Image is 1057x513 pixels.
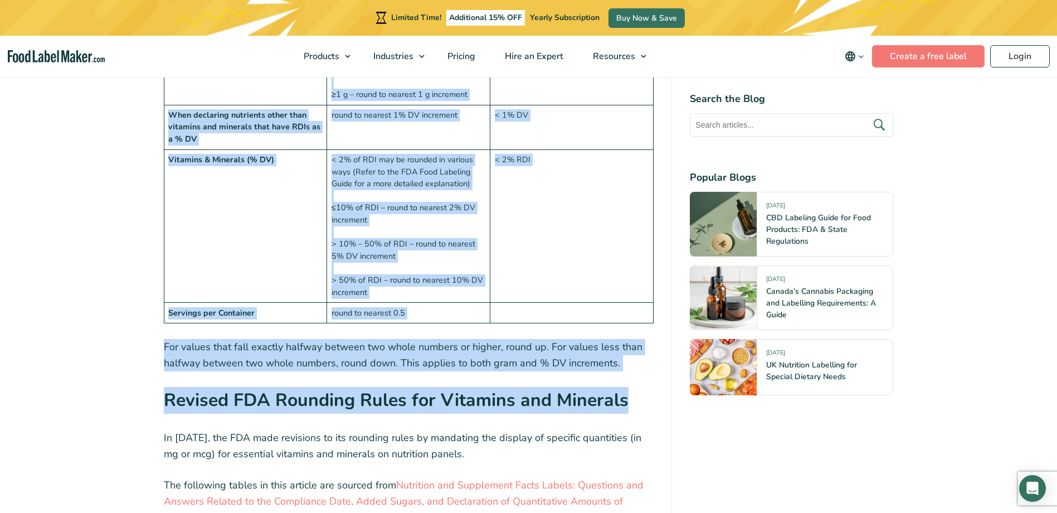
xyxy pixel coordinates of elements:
[490,105,654,149] td: < 1% DV
[872,45,985,67] a: Create a free label
[990,45,1050,67] a: Login
[530,12,600,23] span: Yearly Subscription
[433,36,488,77] a: Pricing
[501,50,564,62] span: Hire an Expert
[359,36,430,77] a: Industries
[168,154,274,165] strong: Vitamins & Minerals (% DV)
[690,170,893,185] h4: Popular Blogs
[327,303,490,323] td: round to nearest 0.5
[766,349,785,361] span: [DATE]
[590,50,636,62] span: Resources
[168,307,255,318] strong: Servings per Container
[327,149,490,303] td: < 2% of RDI may be rounded in various ways (Refer to the FDA Food Labeling Guide for a more detai...
[766,201,785,214] span: [DATE]
[446,10,525,26] span: Additional 15% OFF
[164,339,654,371] p: For values that fall exactly halfway between two whole numbers or higher, round up. For values le...
[289,36,356,77] a: Products
[766,286,876,320] a: Canada’s Cannabis Packaging and Labelling Requirements: A Guide
[690,113,893,137] input: Search articles...
[168,109,320,144] strong: When declaring nutrients other than vitamins and minerals that have RDIs as a % DV
[578,36,652,77] a: Resources
[1019,475,1046,502] div: Open Intercom Messenger
[164,430,654,462] p: In [DATE], the FDA made revisions to its rounding rules by mandating the display of specific quan...
[327,105,490,149] td: round to nearest 1% DV increment
[370,50,415,62] span: Industries
[490,149,654,303] td: < 2% RDI
[300,50,340,62] span: Products
[444,50,476,62] span: Pricing
[766,275,785,288] span: [DATE]
[391,12,441,23] span: Limited Time!
[608,8,685,28] a: Buy Now & Save
[490,36,576,77] a: Hire an Expert
[690,91,893,107] h4: Search the Blog
[766,360,857,382] a: UK Nutrition Labelling for Special Dietary Needs
[164,388,629,412] strong: Revised FDA Rounding Rules for Vitamins and Minerals
[766,212,871,246] a: CBD Labeling Guide for Food Products: FDA & State Regulations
